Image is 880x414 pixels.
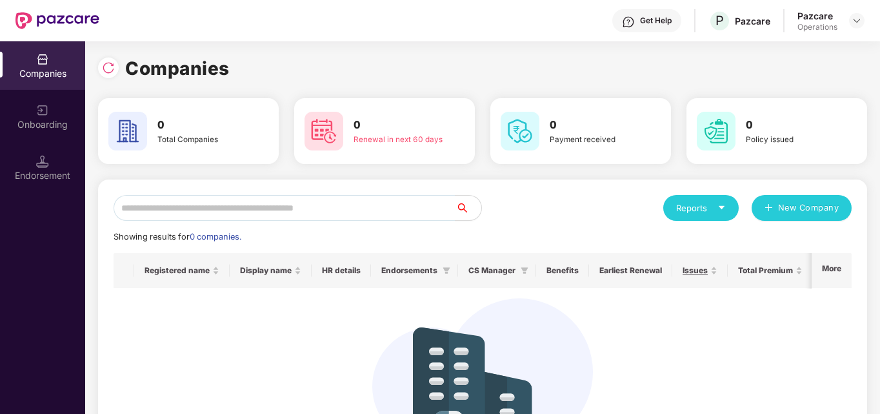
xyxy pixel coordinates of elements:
h3: 0 [354,117,443,134]
h3: 0 [550,117,639,134]
img: svg+xml;base64,PHN2ZyBpZD0iUmVsb2FkLTMyeDMyIiB4bWxucz0iaHR0cDovL3d3dy53My5vcmcvMjAwMC9zdmciIHdpZH... [102,61,115,74]
img: svg+xml;base64,PHN2ZyBpZD0iQ29tcGFuaWVzIiB4bWxucz0iaHR0cDovL3d3dy53My5vcmcvMjAwMC9zdmciIHdpZHRoPS... [36,53,49,66]
th: Issues [672,253,728,288]
div: Operations [797,22,837,32]
h3: 0 [157,117,246,134]
img: svg+xml;base64,PHN2ZyB4bWxucz0iaHR0cDovL3d3dy53My5vcmcvMjAwMC9zdmciIHdpZHRoPSI2MCIgaGVpZ2h0PSI2MC... [501,112,539,150]
span: filter [521,267,528,274]
th: HR details [312,253,371,288]
span: Display name [240,265,292,276]
div: Payment received [550,134,639,145]
span: Issues [683,265,708,276]
div: Get Help [640,16,672,26]
span: filter [440,263,453,278]
h1: Companies [125,54,230,83]
span: Total Premium [738,265,793,276]
span: caret-down [717,203,726,212]
img: svg+xml;base64,PHN2ZyBpZD0iSGVscC0zMngzMiIgeG1sbnM9Imh0dHA6Ly93d3cudzMub3JnLzIwMDAvc3ZnIiB3aWR0aD... [622,16,635,28]
button: search [455,195,482,221]
th: More [812,253,852,288]
div: Pazcare [735,15,770,27]
div: Reports [676,202,726,214]
th: Benefits [536,253,589,288]
img: svg+xml;base64,PHN2ZyB4bWxucz0iaHR0cDovL3d3dy53My5vcmcvMjAwMC9zdmciIHdpZHRoPSI2MCIgaGVpZ2h0PSI2MC... [108,112,147,150]
div: Policy issued [746,134,835,145]
span: P [715,13,724,28]
img: svg+xml;base64,PHN2ZyB4bWxucz0iaHR0cDovL3d3dy53My5vcmcvMjAwMC9zdmciIHdpZHRoPSI2MCIgaGVpZ2h0PSI2MC... [697,112,735,150]
span: CS Manager [468,265,515,276]
th: Earliest Renewal [589,253,672,288]
h3: 0 [746,117,835,134]
img: svg+xml;base64,PHN2ZyBpZD0iRHJvcGRvd24tMzJ4MzIiIHhtbG5zPSJodHRwOi8vd3d3LnczLm9yZy8yMDAwL3N2ZyIgd2... [852,16,862,26]
div: Renewal in next 60 days [354,134,443,145]
th: Display name [230,253,312,288]
span: Registered name [145,265,210,276]
span: New Company [778,202,839,214]
img: svg+xml;base64,PHN2ZyB3aWR0aD0iMjAiIGhlaWdodD0iMjAiIHZpZXdCb3g9IjAgMCAyMCAyMCIgZmlsbD0ibm9uZSIgeG... [36,104,49,117]
button: plusNew Company [752,195,852,221]
img: svg+xml;base64,PHN2ZyB3aWR0aD0iMTQuNSIgaGVpZ2h0PSIxNC41IiB2aWV3Qm94PSIwIDAgMTYgMTYiIGZpbGw9Im5vbm... [36,155,49,168]
div: Total Companies [157,134,246,145]
span: filter [443,267,450,274]
span: filter [518,263,531,278]
span: plus [765,203,773,214]
img: New Pazcare Logo [15,12,99,29]
span: Endorsements [381,265,437,276]
th: Total Premium [728,253,813,288]
span: Showing results for [114,232,241,242]
th: Registered name [134,253,230,288]
span: search [455,203,481,213]
span: 0 companies. [190,232,241,242]
div: Pazcare [797,10,837,22]
img: svg+xml;base64,PHN2ZyB4bWxucz0iaHR0cDovL3d3dy53My5vcmcvMjAwMC9zdmciIHdpZHRoPSI2MCIgaGVpZ2h0PSI2MC... [305,112,343,150]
